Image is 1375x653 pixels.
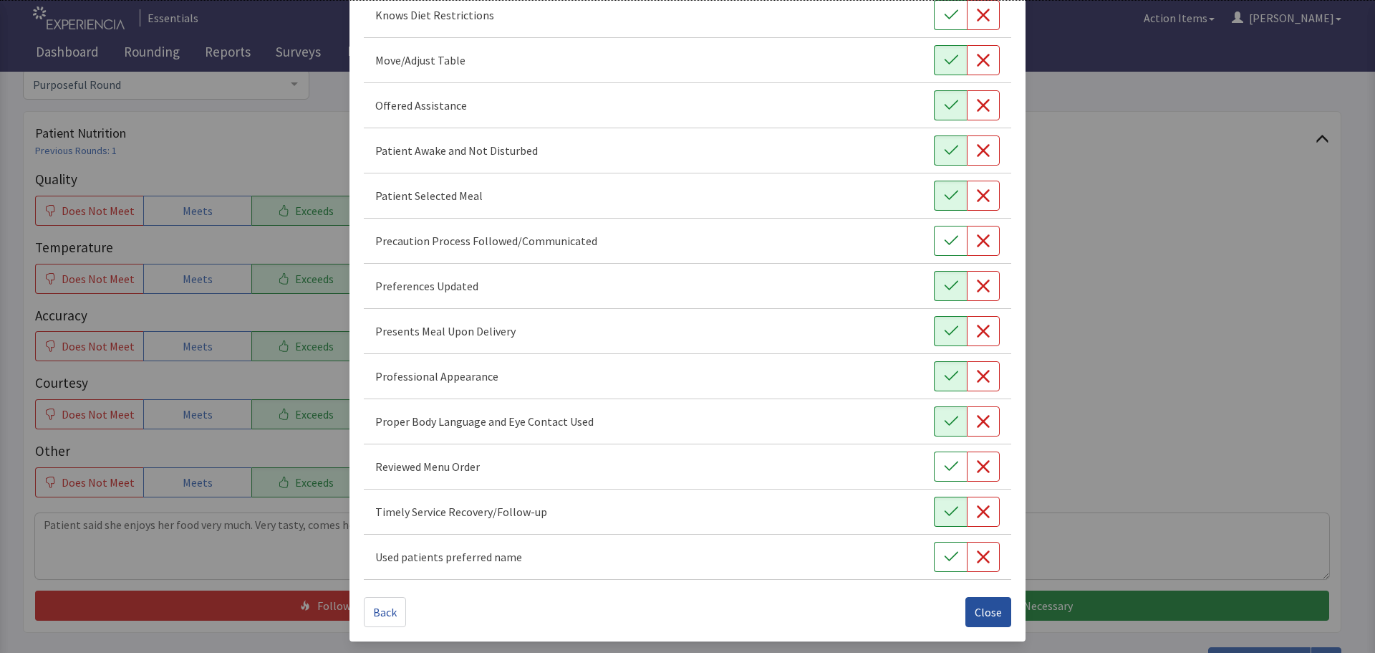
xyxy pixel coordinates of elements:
p: Offered Assistance [375,97,467,114]
button: Back [364,597,406,627]
p: Reviewed Menu Order [375,458,480,475]
p: Patient Selected Meal [375,187,483,204]
p: Precaution Process Followed/Communicated [375,232,597,249]
button: Close [965,597,1011,627]
p: Timely Service Recovery/Follow-up [375,503,547,520]
p: Proper Body Language and Eye Contact Used [375,413,594,430]
span: Close [975,604,1002,621]
p: Move/Adjust Table [375,52,465,69]
p: Used patients preferred name [375,548,522,566]
p: Patient Awake and Not Disturbed [375,142,538,159]
p: Preferences Updated [375,277,478,295]
span: Back [373,604,397,621]
p: Knows Diet Restrictions [375,6,494,24]
p: Professional Appearance [375,368,498,385]
p: Presents Meal Upon Delivery [375,323,516,340]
